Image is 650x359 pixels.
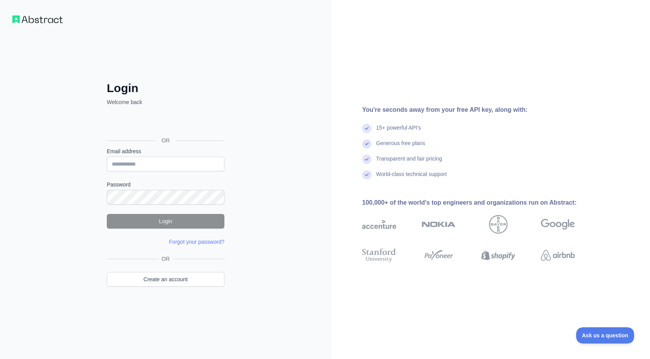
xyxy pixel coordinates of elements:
div: World-class technical support [376,170,447,186]
img: bayer [489,215,508,234]
a: Forgot your password? [169,239,224,245]
img: accenture [362,215,396,234]
div: 100,000+ of the world's top engineers and organizations run on Abstract: [362,198,600,207]
span: OR [159,255,173,263]
div: 15+ powerful API's [376,124,421,139]
p: Welcome back [107,98,224,106]
label: Password [107,181,224,188]
img: check mark [362,124,371,133]
div: You're seconds away from your free API key, along with: [362,105,600,115]
button: Login [107,214,224,229]
img: stanford university [362,247,396,264]
img: Workflow [12,15,63,23]
img: airbnb [541,247,575,264]
span: OR [156,137,176,144]
img: check mark [362,170,371,179]
div: Transparent and fair pricing [376,155,442,170]
h2: Login [107,81,224,95]
div: Generous free plans [376,139,425,155]
label: Email address [107,147,224,155]
iframe: Toggle Customer Support [576,327,635,344]
img: google [541,215,575,234]
img: check mark [362,139,371,149]
img: shopify [481,247,515,264]
img: payoneer [422,247,456,264]
img: nokia [422,215,456,234]
img: check mark [362,155,371,164]
a: Create an account [107,272,224,287]
iframe: Кнопка "Увійти через Google" [103,115,227,132]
